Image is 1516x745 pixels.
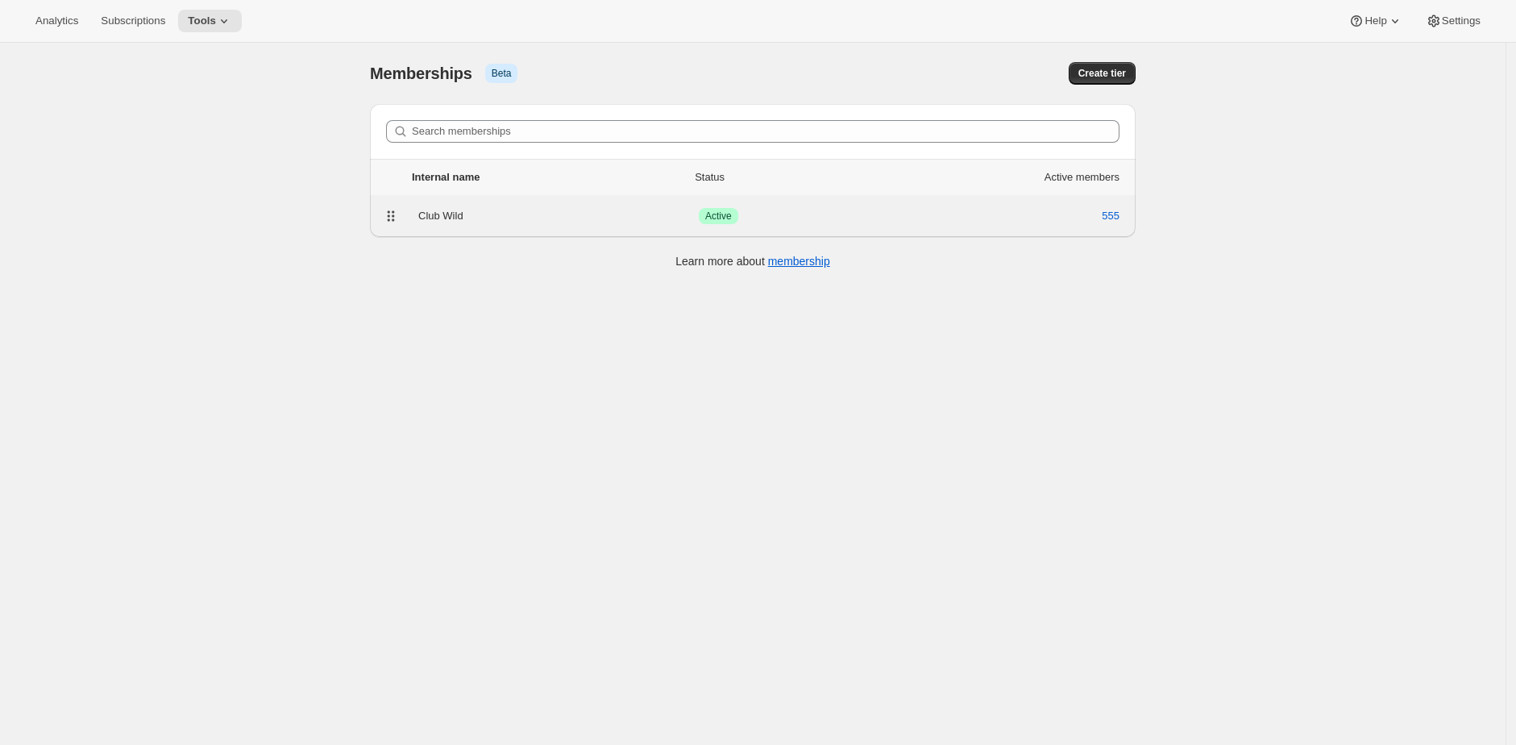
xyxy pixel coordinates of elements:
span: Create tier [1078,67,1126,80]
span: Memberships [370,64,472,83]
span: Tools [188,15,216,27]
p: Learn more about [675,253,829,269]
span: 555 [1102,208,1119,224]
div: Active members [1045,169,1119,185]
input: Search memberships [412,120,1119,143]
button: 555 [1092,203,1129,229]
button: Help [1339,10,1412,32]
button: Subscriptions [91,10,175,32]
button: Settings [1416,10,1490,32]
span: Subscriptions [101,15,165,27]
span: Analytics [35,15,78,27]
div: Status [695,169,907,185]
div: Club Wild [418,208,699,224]
span: Beta [492,67,512,80]
div: Internal name [412,169,480,185]
span: Active [705,210,732,223]
a: membership [768,255,830,268]
span: Help [1364,15,1386,27]
button: Create tier [1069,62,1136,85]
button: Analytics [26,10,88,32]
button: Tools [178,10,242,32]
span: Settings [1442,15,1481,27]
